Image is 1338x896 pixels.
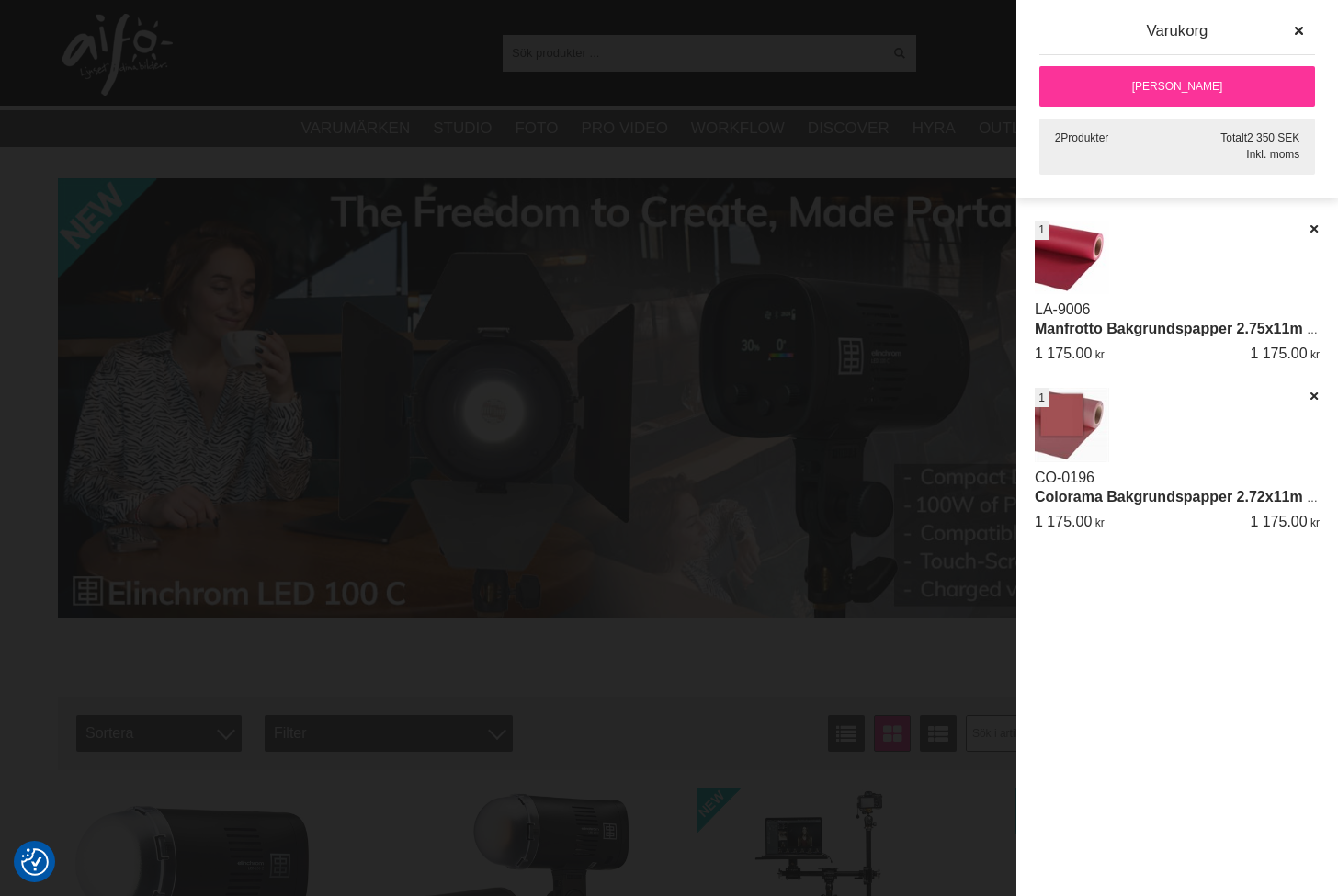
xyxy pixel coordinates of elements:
span: Produkter [1060,131,1108,144]
span: 1 175.00 [1250,346,1307,361]
span: 1 175.00 [1035,514,1092,529]
a: CO-0196 [1035,470,1094,485]
span: Varukorg [1147,22,1208,40]
span: 1 175.00 [1250,514,1307,529]
img: Revisit consent button [21,848,49,876]
span: 1 [1038,221,1045,238]
a: LA-9006 [1035,301,1091,317]
span: 1 175.00 [1035,346,1092,361]
span: 1 [1038,390,1045,406]
a: [PERSON_NAME] [1039,66,1315,107]
span: Inkl. moms [1246,148,1299,161]
span: Totalt [1220,131,1247,144]
span: 2 [1055,131,1061,144]
img: Colorama Bakgrundspapper 2.72x11m Copper [1035,388,1109,462]
button: Samtyckesinställningar [21,845,49,879]
span: 2 350 SEK [1247,131,1299,144]
img: Manfrotto Bakgrundspapper 2.75x11m Wine [1035,221,1109,295]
